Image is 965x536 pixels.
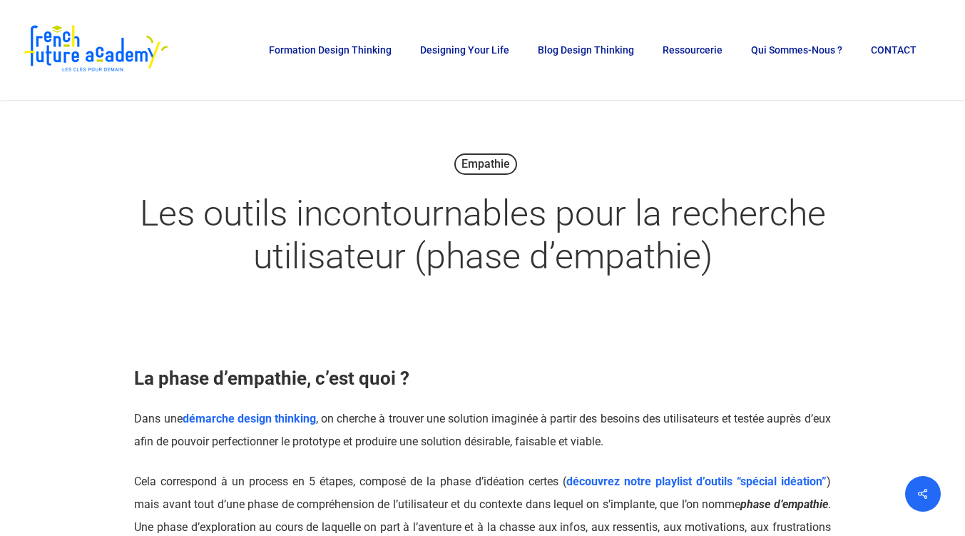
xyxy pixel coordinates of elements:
[538,44,634,56] span: Blog Design Thinking
[871,44,917,56] span: CONTACT
[134,368,409,389] strong: La phase d’empathie, c’est quoi ?
[740,497,827,511] strong: phase d’empathie
[126,178,839,292] h1: Les outils incontournables pour la recherche utilisateur (phase d’empathie)
[413,45,516,55] a: Designing Your Life
[262,45,399,55] a: Formation Design Thinking
[655,45,730,55] a: Ressourcerie
[269,44,392,56] span: Formation Design Thinking
[864,45,924,55] a: CONTACT
[420,44,509,56] span: Designing Your Life
[744,45,849,55] a: Qui sommes-nous ?
[134,408,830,470] p: Dans une , on cherche à trouver une solution imaginée à partir des besoins des utilisateurs et te...
[751,44,842,56] span: Qui sommes-nous ?
[183,412,316,425] a: démarche design thinking
[663,44,723,56] span: Ressourcerie
[20,21,170,79] img: French Future Academy
[454,153,517,175] a: Empathie
[531,45,641,55] a: Blog Design Thinking
[566,475,827,488] a: découvrez notre playlist d’outils “spécial idéation”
